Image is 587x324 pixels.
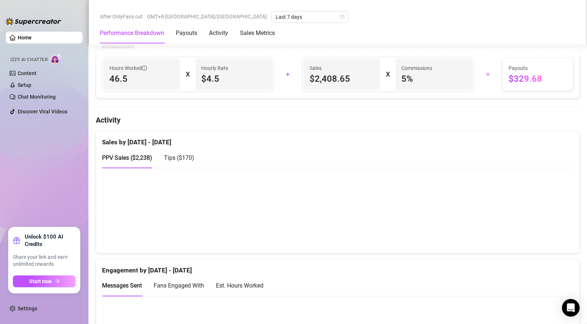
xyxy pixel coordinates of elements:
span: arrow-right [55,279,60,284]
img: AI Chatter [50,53,62,64]
a: Settings [18,306,37,311]
a: Content [18,70,36,76]
div: X [186,68,189,80]
span: Messages Sent [102,282,142,289]
div: = [478,68,498,80]
span: Payouts [509,64,567,72]
article: Commissions [401,64,432,72]
span: GMT+8 [GEOGRAPHIC_DATA]/[GEOGRAPHIC_DATA] [147,11,267,22]
span: $2,408.65 [310,73,374,85]
div: Open Intercom Messenger [562,299,580,317]
h4: Activity [96,115,580,125]
div: Breakdown [102,41,573,51]
span: After OnlyFans cut [100,11,143,22]
span: 46.5 [109,73,174,85]
span: Start now [29,278,52,284]
div: Sales by [DATE] - [DATE] [102,131,573,147]
span: Sales [310,64,374,72]
strong: Unlock $100 AI Credits [25,233,76,248]
span: gift [13,237,20,244]
div: Est. Hours Worked [216,281,263,290]
span: info-circle [142,66,147,71]
span: Fans Engaged With [154,282,204,289]
span: Izzy AI Chatter [10,56,48,63]
a: Chat Monitoring [18,94,56,100]
div: Performance Breakdown [100,29,164,38]
article: Hourly Rate [201,64,228,72]
a: Home [18,35,32,40]
span: Share your link and earn unlimited rewards [13,254,76,268]
div: Activity [209,29,228,38]
span: Last 7 days [276,11,344,22]
span: $4.5 [201,73,266,85]
span: $329.68 [509,73,567,85]
span: 5 % [401,73,466,85]
button: Start nowarrow-right [13,275,76,287]
div: Payouts [176,29,197,38]
div: X [386,68,389,80]
a: Discover Viral Videos [18,109,67,115]
span: PPV Sales ( $2,238 ) [102,154,152,161]
div: Engagement by [DATE] - [DATE] [102,260,573,275]
a: Setup [18,82,31,88]
img: logo-BBDzfeDw.svg [6,18,61,25]
span: calendar [340,15,345,19]
span: Tips ( $170 ) [164,154,194,161]
div: Sales Metrics [240,29,275,38]
span: Hours Worked [109,64,147,72]
div: + [278,68,298,80]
